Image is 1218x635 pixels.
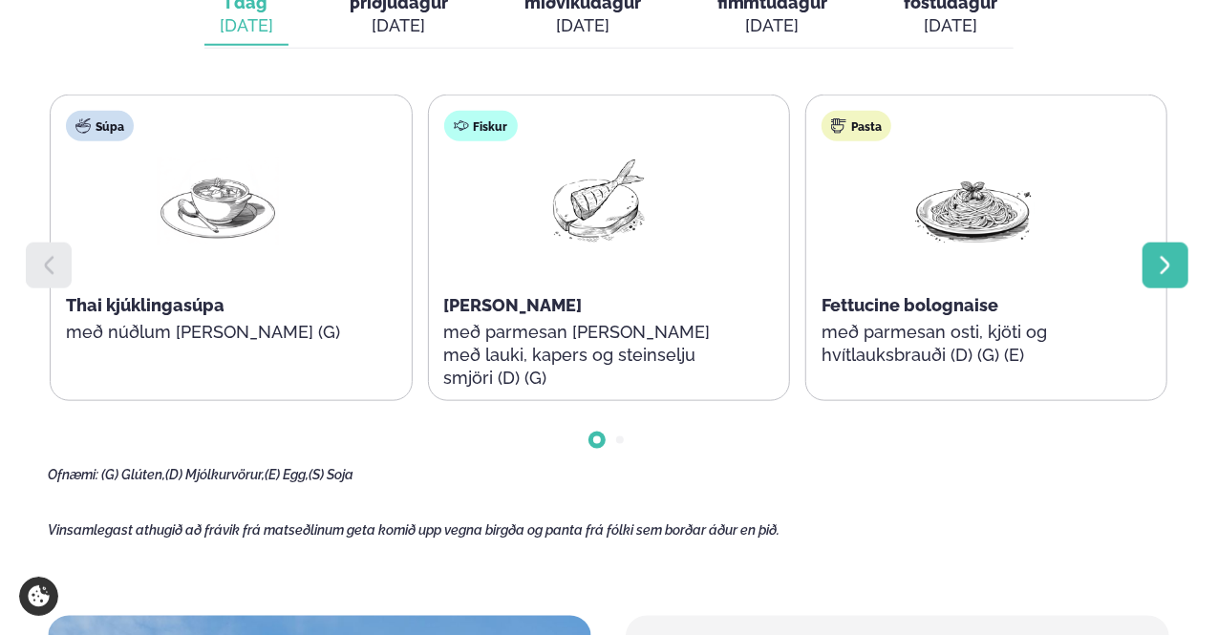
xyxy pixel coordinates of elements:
[444,111,518,141] div: Fiskur
[350,14,448,37] div: [DATE]
[157,157,279,245] img: Soup.png
[454,118,469,134] img: fish.svg
[19,577,58,616] a: Cookie settings
[822,111,891,141] div: Pasta
[66,321,370,344] p: með núðlum [PERSON_NAME] (G)
[717,14,828,37] div: [DATE]
[524,14,641,37] div: [DATE]
[66,111,134,141] div: Súpa
[616,436,624,444] span: Go to slide 2
[309,467,353,482] span: (S) Soja
[822,295,998,315] span: Fettucine bolognaise
[75,118,91,134] img: soup.svg
[444,321,748,390] p: með parmesan [PERSON_NAME] með lauki, kapers og steinselju smjöri (D) (G)
[66,295,224,315] span: Thai kjúklingasúpa
[48,522,780,538] span: Vinsamlegast athugið að frávik frá matseðlinum geta komið upp vegna birgða og panta frá fólki sem...
[593,436,601,444] span: Go to slide 1
[535,157,657,245] img: Fish.png
[905,14,998,37] div: [DATE]
[48,467,98,482] span: Ofnæmi:
[912,157,1035,245] img: Spagetti.png
[101,467,165,482] span: (G) Glúten,
[165,467,265,482] span: (D) Mjólkurvörur,
[822,321,1125,367] p: með parmesan osti, kjöti og hvítlauksbrauði (D) (G) (E)
[831,118,846,134] img: pasta.svg
[265,467,309,482] span: (E) Egg,
[220,14,273,37] div: [DATE]
[444,295,583,315] span: [PERSON_NAME]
